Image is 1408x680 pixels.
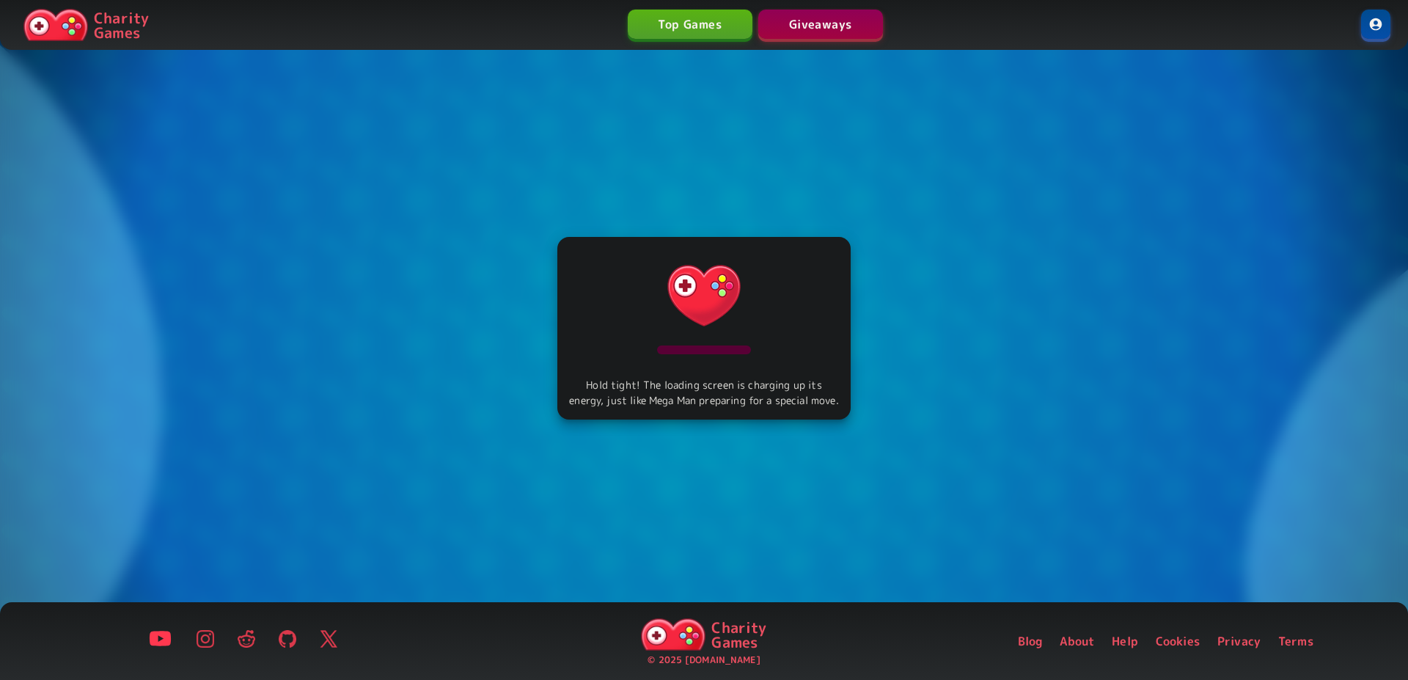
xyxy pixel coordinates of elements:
a: About [1060,632,1094,650]
img: Charity.Games [641,618,705,651]
a: Charity Games [18,6,155,44]
img: Reddit Logo [238,630,255,648]
a: Blog [1018,632,1043,650]
img: Charity.Games [23,9,88,41]
a: Top Games [628,10,752,39]
p: Charity Games [94,10,149,40]
a: Cookies [1156,632,1200,650]
a: Privacy [1217,632,1261,650]
img: GitHub Logo [279,630,296,648]
a: Charity Games [635,615,772,654]
img: Instagram Logo [197,630,214,648]
a: Giveaways [758,10,883,39]
p: © 2025 [DOMAIN_NAME] [648,654,760,668]
p: Charity Games [711,620,766,649]
a: Terms [1278,632,1313,650]
a: Help [1112,632,1138,650]
img: Twitter Logo [320,630,337,648]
